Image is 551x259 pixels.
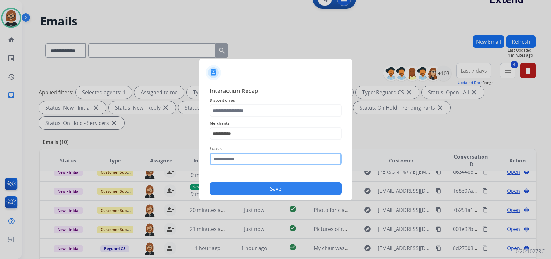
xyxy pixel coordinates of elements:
button: Save [210,182,342,195]
span: Merchants [210,119,342,127]
p: 0.20.1027RC [516,248,545,255]
span: Status [210,145,342,153]
span: Interaction Recap [210,86,342,97]
span: Disposition as [210,97,342,104]
img: contactIcon [206,65,221,80]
